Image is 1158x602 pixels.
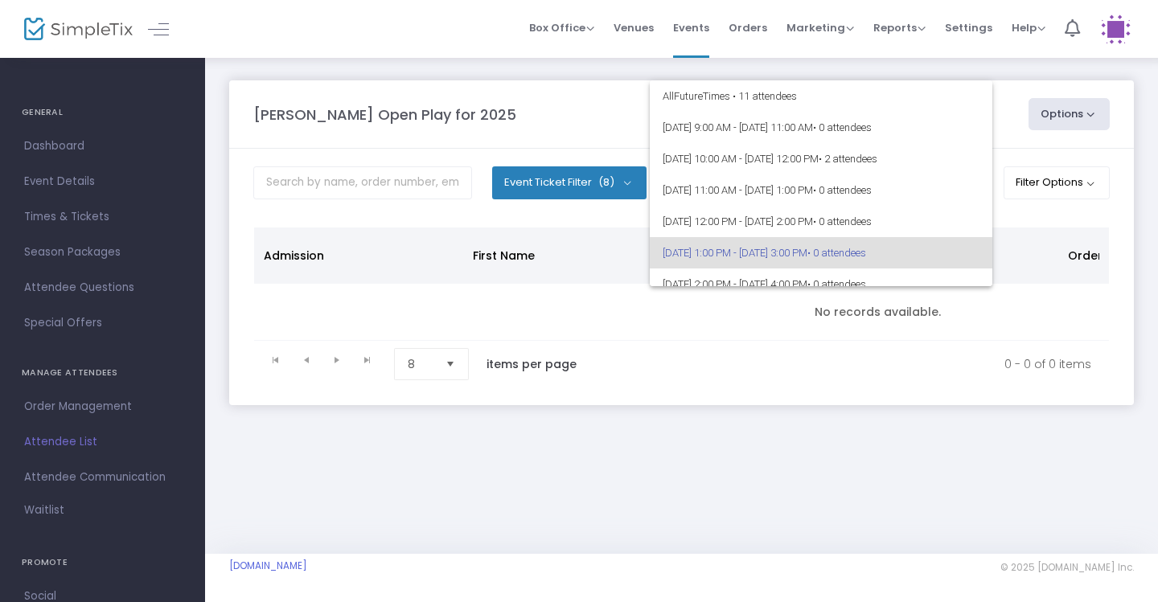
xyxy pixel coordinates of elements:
[813,184,872,196] span: • 0 attendees
[663,174,979,206] span: [DATE] 11:00 AM - [DATE] 1:00 PM
[807,247,866,259] span: • 0 attendees
[663,237,979,268] span: [DATE] 1:00 PM - [DATE] 3:00 PM
[663,206,979,237] span: [DATE] 12:00 PM - [DATE] 2:00 PM
[663,80,979,112] span: All Future Times • 11 attendees
[813,215,872,227] span: • 0 attendees
[663,143,979,174] span: [DATE] 10:00 AM - [DATE] 12:00 PM
[819,153,877,165] span: • 2 attendees
[663,268,979,300] span: [DATE] 2:00 PM - [DATE] 4:00 PM
[807,278,866,290] span: • 0 attendees
[663,112,979,143] span: [DATE] 9:00 AM - [DATE] 11:00 AM
[813,121,872,133] span: • 0 attendees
